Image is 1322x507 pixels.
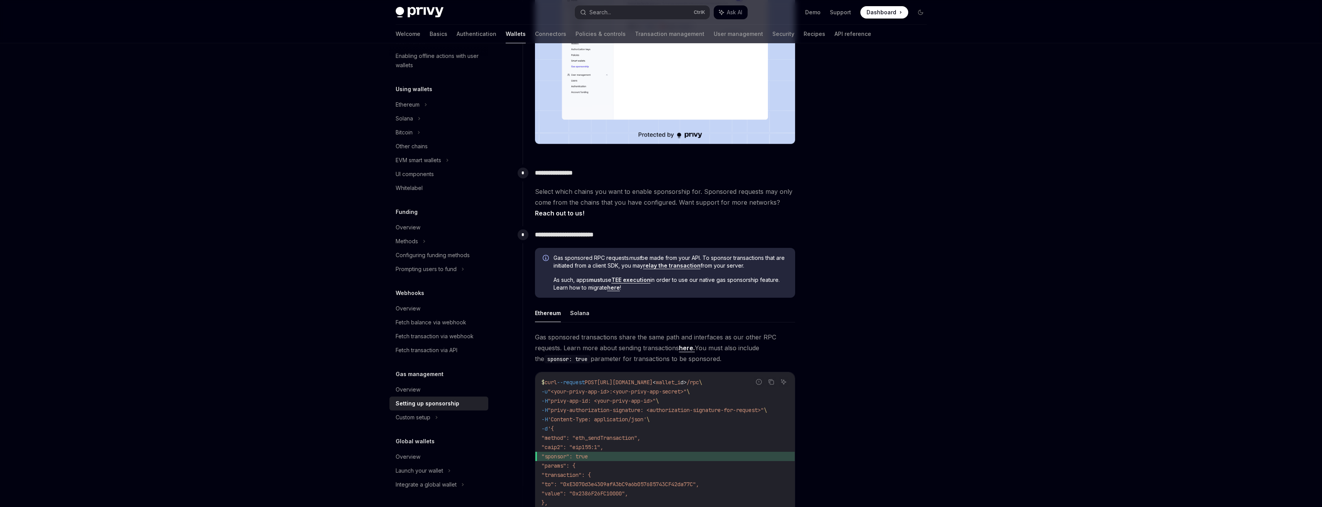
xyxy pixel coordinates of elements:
code: sponsor: true [544,355,591,363]
span: Select which chains you want to enable sponsorship for. Sponsored requests may only come from the... [535,186,795,219]
span: 'Content-Type: application/json' [548,416,647,423]
span: "params": { [542,462,576,469]
div: Integrate a global wallet [396,480,457,489]
span: \ [764,407,767,414]
span: -H [542,407,548,414]
span: -H [542,416,548,423]
span: "to": "0xE3070d3e4309afA3bC9a6b057685743CF42da77C", [542,481,699,488]
div: UI components [396,170,434,179]
a: Basics [430,25,447,43]
span: "privy-app-id: <your-privy-app-id>" [548,397,656,404]
a: Authentication [457,25,496,43]
span: "value": "0x2386F26FC10000", [542,490,628,497]
span: "caip2": "eip155:1", [542,444,603,451]
span: \ [699,379,702,386]
button: Report incorrect code [754,377,764,387]
a: User management [714,25,763,43]
a: Overview [389,450,488,464]
a: Other chains [389,139,488,153]
a: Setting up sponsorship [389,397,488,410]
a: Transaction management [635,25,704,43]
div: Overview [396,223,420,232]
a: Recipes [804,25,825,43]
div: Overview [396,385,420,394]
a: Fetch transaction via webhook [389,329,488,343]
div: Overview [396,304,420,313]
span: '{ [548,425,554,432]
button: Solana [570,304,589,322]
button: Toggle dark mode [914,6,927,19]
span: "method": "eth_sendTransaction", [542,434,640,441]
div: Fetch balance via webhook [396,318,466,327]
button: Ask AI [779,377,789,387]
div: Setting up sponsorship [396,399,459,408]
div: Fetch transaction via webhook [396,332,474,341]
a: Enabling offline actions with user wallets [389,49,488,72]
img: dark logo [396,7,443,18]
a: Overview [389,383,488,397]
a: TEE execution [611,276,650,283]
span: "privy-authorization-signature: <authorization-signature-for-request>" [548,407,764,414]
span: As such, apps use in order to use our native gas sponsorship feature. Learn how to migrate ! [554,276,787,292]
a: here [607,284,620,291]
span: "transaction": { [542,471,591,478]
a: API reference [835,25,871,43]
div: Methods [396,237,418,246]
div: Solana [396,114,413,123]
span: $ [542,379,545,386]
div: Bitcoin [396,128,413,137]
button: Copy the contents from the code block [766,377,776,387]
a: Configuring funding methods [389,248,488,262]
span: -d [542,425,548,432]
svg: Info [543,255,550,263]
span: -H [542,397,548,404]
em: must [629,254,641,261]
span: \ [647,416,650,423]
a: Welcome [396,25,420,43]
a: Security [772,25,794,43]
button: Ethereum [535,304,561,322]
span: /rpc [687,379,699,386]
div: Fetch transaction via API [396,346,457,355]
a: Demo [805,8,821,16]
span: --request [557,379,585,386]
span: Ask AI [727,8,742,16]
a: Overview [389,302,488,315]
a: Fetch transaction via API [389,343,488,357]
a: relay the transaction [643,262,701,269]
span: -u [542,388,548,395]
div: Configuring funding methods [396,251,470,260]
div: Launch your wallet [396,466,443,475]
span: wallet_i [656,379,680,386]
a: Overview [389,220,488,234]
a: here. [679,344,695,352]
div: Whitelabel [396,183,423,193]
a: Wallets [506,25,526,43]
h5: Funding [396,207,418,217]
span: [URL][DOMAIN_NAME] [597,379,653,386]
div: Overview [396,452,420,461]
span: \ [656,397,659,404]
div: Other chains [396,142,428,151]
a: Connectors [535,25,566,43]
span: curl [545,379,557,386]
a: Whitelabel [389,181,488,195]
span: "sponsor": true [542,453,588,460]
h5: Webhooks [396,288,424,298]
strong: must [589,276,602,283]
span: > [684,379,687,386]
span: Dashboard [867,8,896,16]
span: }, [542,499,548,506]
span: \ [687,388,690,395]
span: d [680,379,684,386]
div: Prompting users to fund [396,265,457,274]
div: Enabling offline actions with user wallets [396,51,484,70]
span: Gas sponsored RPC requests be made from your API. To sponsor transactions that are initiated from... [554,254,787,270]
a: Reach out to us! [535,209,584,217]
div: Ethereum [396,100,420,109]
span: Ctrl K [694,9,705,15]
h5: Gas management [396,370,443,379]
button: Search...CtrlK [575,5,710,19]
a: Fetch balance via webhook [389,315,488,329]
span: POST [585,379,597,386]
